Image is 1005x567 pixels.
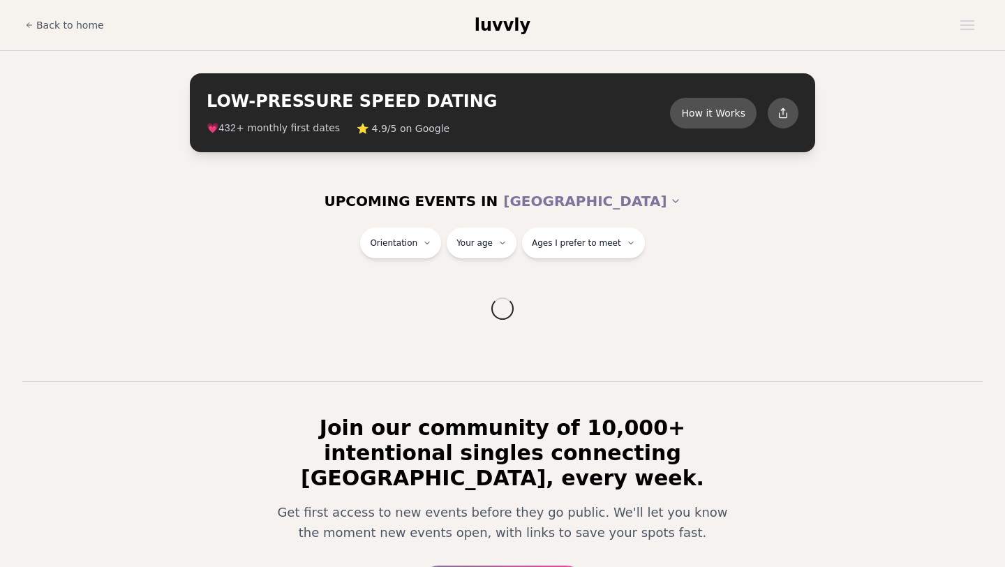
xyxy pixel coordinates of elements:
span: 💗 + monthly first dates [207,121,340,135]
h2: LOW-PRESSURE SPEED DATING [207,90,670,112]
span: ⭐ 4.9/5 on Google [357,121,449,135]
button: [GEOGRAPHIC_DATA] [503,186,680,216]
span: luvvly [475,15,530,35]
h2: Join our community of 10,000+ intentional singles connecting [GEOGRAPHIC_DATA], every week. [257,415,748,491]
button: How it Works [670,98,757,128]
span: Orientation [370,237,417,249]
button: Your age [447,228,516,258]
button: Open menu [955,15,980,36]
span: Back to home [36,18,104,32]
button: Ages I prefer to meet [522,228,645,258]
span: 432 [218,123,236,134]
span: Ages I prefer to meet [532,237,621,249]
span: Your age [456,237,493,249]
button: Orientation [360,228,441,258]
a: Back to home [25,11,104,39]
p: Get first access to new events before they go public. We'll let you know the moment new events op... [268,502,737,543]
a: luvvly [475,14,530,36]
span: UPCOMING EVENTS IN [324,191,498,211]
